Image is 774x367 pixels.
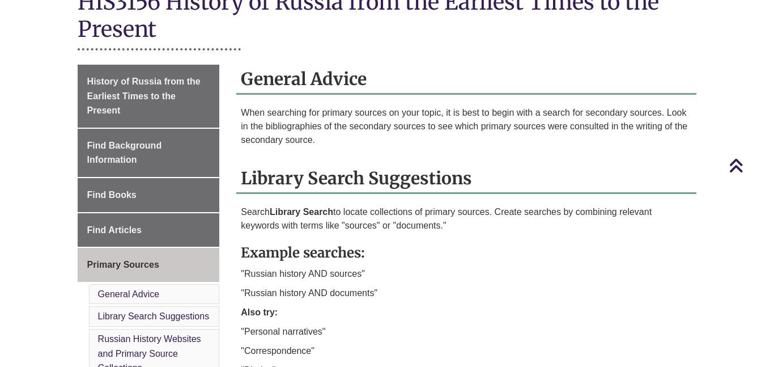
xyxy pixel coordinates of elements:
p: "Russian history AND sources" [241,267,692,281]
h2: Library Search Suggestions [236,164,696,194]
h2: General Advice [236,65,696,95]
strong: Also try: [241,307,278,317]
span: Find Articles [87,225,142,235]
a: Find Books [78,178,220,212]
strong: Library Search [270,207,333,217]
span: History of Russia from the Earliest Times to the Present [87,77,201,115]
a: Back to Top [729,158,771,173]
p: Search to locate collections of primary sources. Create searches by combining relevant keywords w... [241,205,692,233]
p: "Russian history AND documents" [241,286,692,300]
a: History of Russia from the Earliest Times to the Present [78,65,220,128]
a: Find Background Information [78,129,220,177]
span: Find Books [87,190,137,200]
strong: Example searches: [241,244,365,261]
p: When searching for primary sources on your topic, it is best to begin with a search for secondary... [241,106,692,147]
a: Library Search Suggestions [98,311,210,321]
span: Find Background Information [87,141,162,165]
a: General Advice [98,289,160,299]
a: Primary Sources [78,248,220,282]
p: "Personal narratives" [241,325,692,339]
a: Find Articles [78,213,220,247]
p: "Correspondence" [241,344,692,358]
span: Primary Sources [87,260,159,269]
